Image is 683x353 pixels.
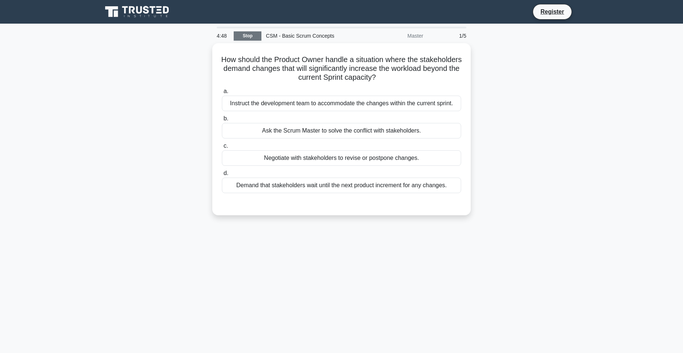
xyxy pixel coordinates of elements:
span: a. [223,88,228,94]
a: Register [536,7,569,16]
span: d. [223,170,228,176]
div: CSM - Basic Scrum Concepts [261,28,363,43]
div: Master [363,28,428,43]
div: Ask the Scrum Master to solve the conflict with stakeholders. [222,123,461,138]
span: c. [223,143,228,149]
div: Instruct the development team to accommodate the changes within the current sprint. [222,96,461,111]
div: 4:48 [212,28,234,43]
div: Negotiate with stakeholders to revise or postpone changes. [222,150,461,166]
h5: How should the Product Owner handle a situation where the stakeholders demand changes that will s... [221,55,462,82]
div: Demand that stakeholders wait until the next product increment for any changes. [222,178,461,193]
span: b. [223,115,228,121]
a: Stop [234,31,261,41]
div: 1/5 [428,28,471,43]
